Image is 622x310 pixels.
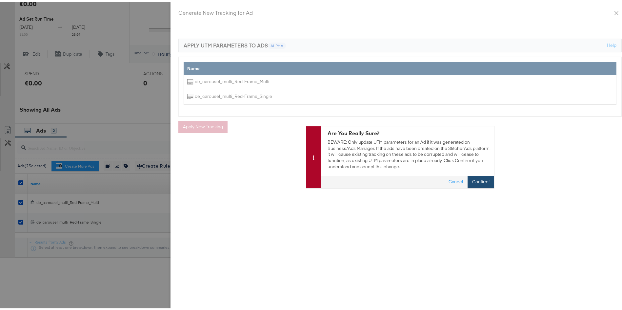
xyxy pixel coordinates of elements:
div: Are You Really Sure? [328,128,491,135]
span: close [614,9,619,14]
button: Cancel [444,174,468,186]
button: Confirm! [468,174,494,186]
p: BEWARE: Only update UTM parameters for an Ad if it was generated on Business/Ads Manager. If the ... [328,137,491,168]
